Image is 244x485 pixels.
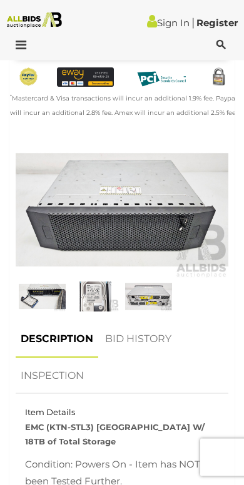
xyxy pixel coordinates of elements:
[100,321,176,358] a: BID HISTORY
[191,16,195,29] span: |
[125,282,172,312] img: EMC (KTN-STL3) 15-Bay Hard Drive Array W/ 18TB of Total Storage
[133,68,190,91] img: PCI DSS compliant
[209,68,228,87] img: Secured by Rapid SSL
[16,321,98,358] a: DESCRIPTION
[57,68,114,87] img: eWAY Payment Gateway
[19,282,66,312] img: EMC (KTN-STL3) 15-Bay Hard Drive Array W/ 18TB of Total Storage
[72,282,119,312] img: EMC (KTN-STL3) 15-Bay Hard Drive Array W/ 18TB of Total Storage
[147,17,190,29] a: Sign In
[4,12,66,28] img: Allbids.com.au
[196,17,238,29] a: Register
[16,142,228,278] img: EMC (KTN-STL3) 15-Bay Hard Drive Array W/ 18TB of Total Storage
[19,68,38,87] img: Official PayPal Seal
[25,423,205,447] strong: EMC (KTN-STL3) [GEOGRAPHIC_DATA] W/ 18TB of Total Storage
[16,358,89,395] a: INSPECTION
[25,408,219,417] h2: Item Details
[10,95,237,117] small: Mastercard & Visa transactions will incur an additional 1.9% fee. Paypal will incur an additional...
